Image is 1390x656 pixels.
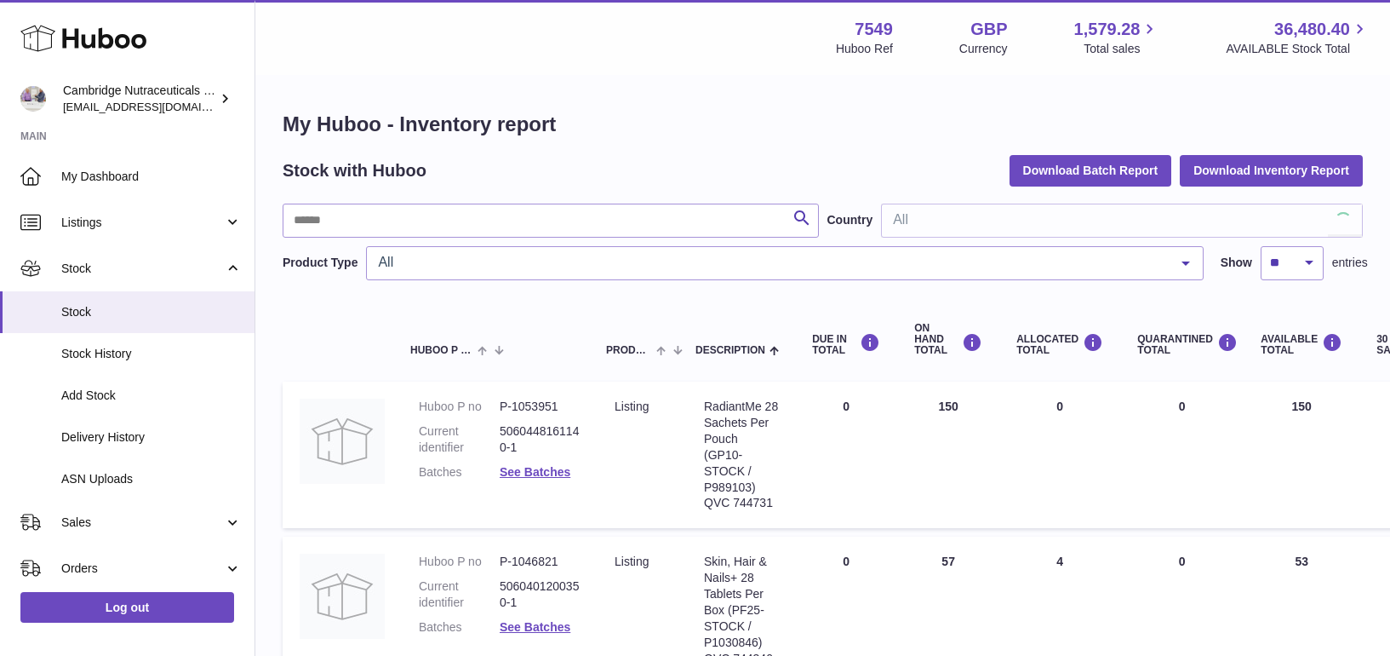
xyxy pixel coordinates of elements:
[410,345,473,356] span: Huboo P no
[283,159,426,182] h2: Stock with Huboo
[63,100,250,113] span: [EMAIL_ADDRESS][DOMAIN_NAME]
[1084,41,1159,57] span: Total sales
[20,592,234,623] a: Log out
[500,465,570,479] a: See Batches
[1274,18,1350,41] span: 36,480.40
[500,423,581,456] dd: 5060448161140-1
[300,399,385,484] img: product image
[419,554,500,570] dt: Huboo P no
[695,345,765,356] span: Description
[283,255,358,271] label: Product Type
[999,382,1120,528] td: 0
[1244,382,1359,528] td: 150
[20,86,46,112] img: qvc@camnutra.com
[61,261,224,277] span: Stock
[970,18,1007,41] strong: GBP
[419,578,500,611] dt: Current identifier
[419,423,500,456] dt: Current identifier
[61,471,242,487] span: ASN Uploads
[500,399,581,415] dd: P-1053951
[959,41,1008,57] div: Currency
[61,429,242,446] span: Delivery History
[827,212,873,228] label: Country
[1010,155,1172,186] button: Download Batch Report
[61,346,242,362] span: Stock History
[1180,155,1363,186] button: Download Inventory Report
[419,619,500,636] dt: Batches
[61,304,242,320] span: Stock
[63,83,216,115] div: Cambridge Nutraceuticals Ltd
[500,620,570,634] a: See Batches
[1179,400,1186,413] span: 0
[1221,255,1252,271] label: Show
[615,555,649,568] span: listing
[1226,41,1370,57] span: AVAILABLE Stock Total
[606,345,652,356] span: Product Type
[61,561,224,577] span: Orders
[1016,333,1103,356] div: ALLOCATED Total
[836,41,893,57] div: Huboo Ref
[615,400,649,413] span: listing
[283,111,1363,138] h1: My Huboo - Inventory report
[914,323,982,357] div: ON HAND Total
[795,382,897,528] td: 0
[1226,18,1370,57] a: 36,480.40 AVAILABLE Stock Total
[1179,555,1186,568] span: 0
[500,578,581,611] dd: 5060401200350-1
[812,333,880,356] div: DUE IN TOTAL
[1137,333,1227,356] div: QUARANTINED Total
[419,464,500,480] dt: Batches
[300,554,385,639] img: product image
[61,215,224,231] span: Listings
[855,18,893,41] strong: 7549
[1074,18,1160,57] a: 1,579.28 Total sales
[704,399,778,511] div: RadiantMe 28 Sachets Per Pouch (GP10-STOCK / P989103) QVC 744731
[61,388,242,404] span: Add Stock
[61,515,224,531] span: Sales
[500,554,581,570] dd: P-1046821
[374,254,1168,271] span: All
[1074,18,1141,41] span: 1,579.28
[419,399,500,415] dt: Huboo P no
[1261,333,1342,356] div: AVAILABLE Total
[897,382,999,528] td: 150
[61,169,242,185] span: My Dashboard
[1332,255,1368,271] span: entries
